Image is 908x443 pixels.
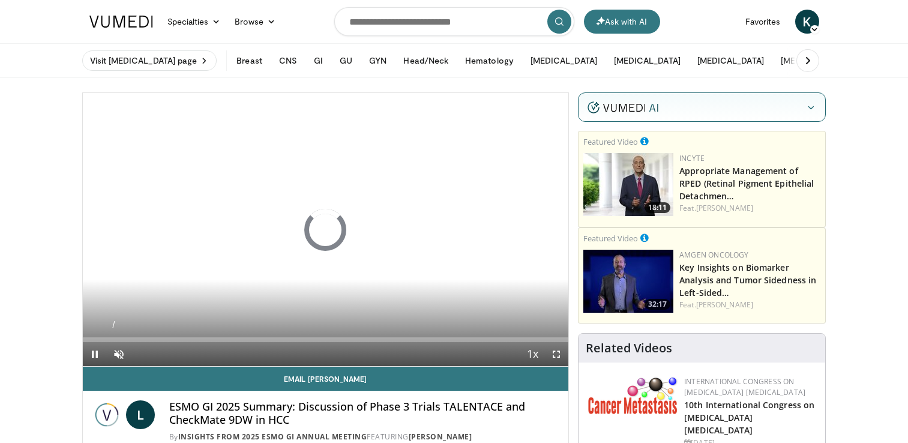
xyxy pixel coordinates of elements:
button: [MEDICAL_DATA] [607,49,688,73]
button: Playback Rate [520,342,544,366]
img: 5ecd434b-3529-46b9-a096-7519503420a4.png.150x105_q85_crop-smart_upscale.jpg [583,250,673,313]
button: GI [307,49,330,73]
button: Ask with AI [584,10,660,34]
a: International Congress on [MEDICAL_DATA] [MEDICAL_DATA] [684,376,805,397]
a: Browse [227,10,283,34]
a: Amgen Oncology [679,250,748,260]
a: Key Insights on Biomarker Analysis and Tumor Sidedness in Left-Sided… [679,262,816,298]
img: VuMedi Logo [89,16,153,28]
a: 10th International Congress on [MEDICAL_DATA] [MEDICAL_DATA] [684,399,814,436]
div: Feat. [679,203,820,214]
img: 6ff8bc22-9509-4454-a4f8-ac79dd3b8976.png.150x105_q85_autocrop_double_scale_upscale_version-0.2.png [588,376,678,414]
button: Fullscreen [544,342,568,366]
small: Featured Video [583,233,638,244]
button: Unmute [107,342,131,366]
a: K [795,10,819,34]
a: Specialties [160,10,228,34]
button: GYN [362,49,394,73]
button: [MEDICAL_DATA] [774,49,855,73]
a: Visit [MEDICAL_DATA] page [82,50,217,71]
a: L [126,400,155,429]
button: Hematology [458,49,521,73]
span: 18:11 [645,202,670,213]
a: Appropriate Management of RPED (Retinal Pigment Epithelial Detachmen… [679,165,814,202]
div: Progress Bar [83,337,569,342]
span: / [113,320,115,330]
video-js: Video Player [83,93,569,367]
button: [MEDICAL_DATA] [523,49,604,73]
a: Incyte [679,153,705,163]
button: Pause [83,342,107,366]
a: 18:11 [583,153,673,216]
input: Search topics, interventions [334,7,574,36]
span: 32:17 [645,299,670,310]
a: [PERSON_NAME] [696,300,753,310]
button: Breast [229,49,269,73]
a: Email [PERSON_NAME] [83,367,569,391]
div: Feat. [679,300,820,310]
button: GU [332,49,359,73]
button: CNS [272,49,304,73]
a: 32:17 [583,250,673,313]
a: Favorites [738,10,788,34]
div: By FEATURING [169,432,559,442]
a: [PERSON_NAME] [409,432,472,442]
h4: Related Videos [586,341,672,355]
img: Insights from 2025 ESMO GI Annual Meeting [92,400,121,429]
small: Featured Video [583,136,638,147]
a: Insights from 2025 ESMO GI Annual Meeting [178,432,367,442]
img: vumedi-ai-logo.v2.svg [588,101,658,113]
button: [MEDICAL_DATA] [690,49,771,73]
img: dfb61434-267d-484a-acce-b5dc2d5ee040.150x105_q85_crop-smart_upscale.jpg [583,153,673,216]
a: [PERSON_NAME] [696,203,753,213]
h4: ESMO GI 2025 Summary: Discussion of Phase 3 Trials TALENTACE and CheckMate 9DW in HCC [169,400,559,426]
button: Head/Neck [396,49,456,73]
